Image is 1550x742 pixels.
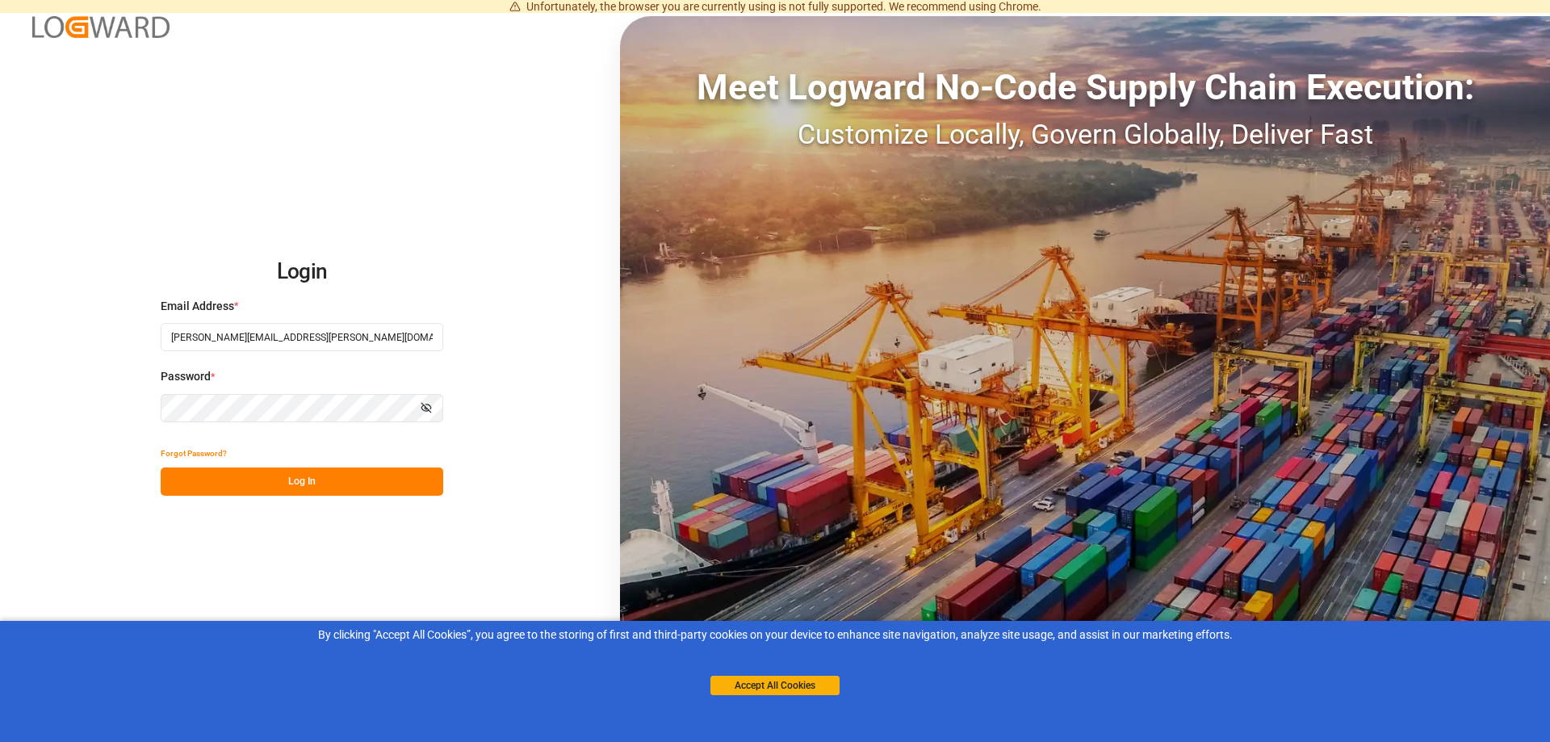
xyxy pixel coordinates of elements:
img: Logward_new_orange.png [32,16,170,38]
div: Customize Locally, Govern Globally, Deliver Fast [620,114,1550,155]
button: Forgot Password? [161,439,227,467]
button: Log In [161,467,443,496]
div: Meet Logward No-Code Supply Chain Execution: [620,61,1550,114]
h2: Login [161,246,443,298]
button: Accept All Cookies [710,676,840,695]
span: Email Address [161,298,234,315]
div: By clicking "Accept All Cookies”, you agree to the storing of first and third-party cookies on yo... [11,627,1539,643]
span: Password [161,368,211,385]
input: Enter your email [161,323,443,351]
